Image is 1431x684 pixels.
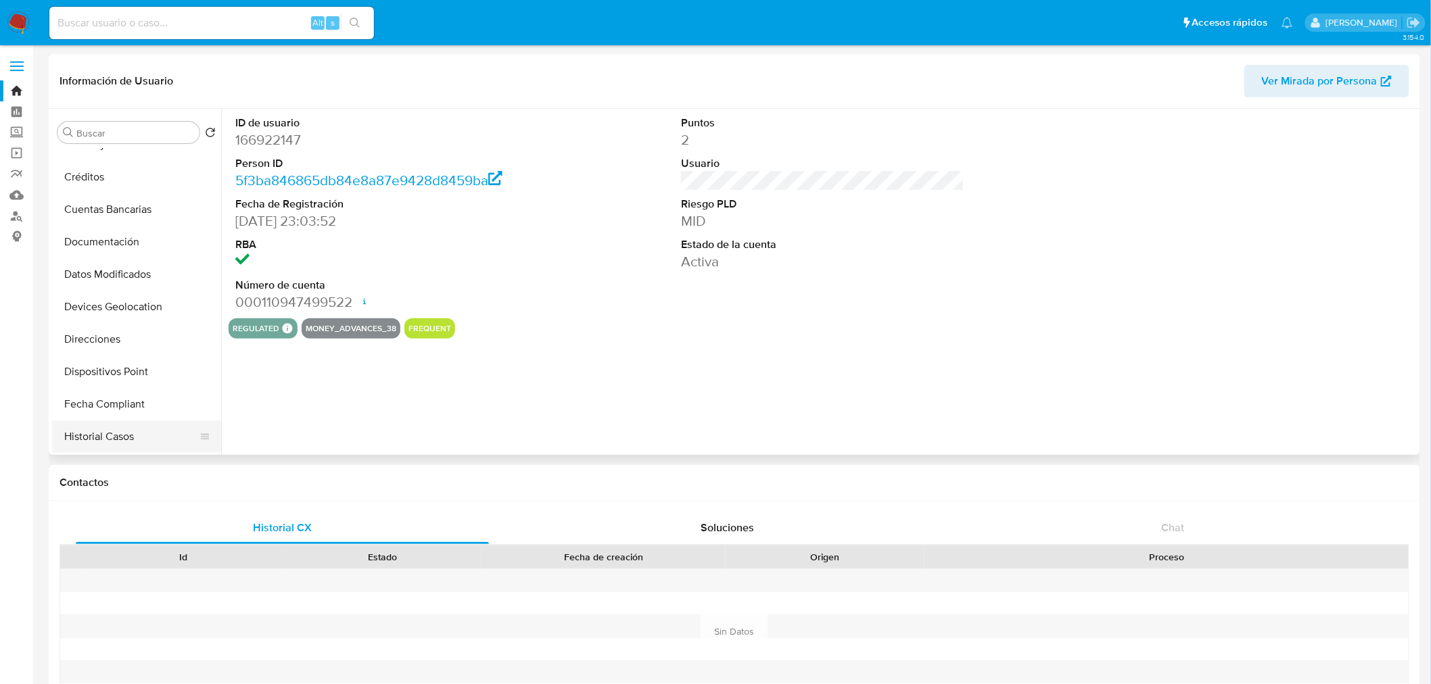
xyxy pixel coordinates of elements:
[60,74,173,88] h1: Información de Usuario
[235,237,519,252] dt: RBA
[52,226,221,258] button: Documentación
[76,127,194,139] input: Buscar
[491,550,716,564] div: Fecha de creación
[1282,17,1293,28] a: Notificaciones
[233,326,279,331] button: regulated
[93,550,273,564] div: Id
[52,258,221,291] button: Datos Modificados
[331,16,335,29] span: s
[52,453,221,485] button: Historial Riesgo PLD
[235,212,519,230] dd: [DATE] 23:03:52
[1262,65,1378,97] span: Ver Mirada por Persona
[235,130,519,149] dd: 166922147
[681,252,964,271] dd: Activa
[52,193,221,226] button: Cuentas Bancarias
[235,156,519,171] dt: Person ID
[60,476,1409,489] h1: Contactos
[681,156,964,171] dt: Usuario
[1192,16,1268,30] span: Accesos rápidos
[52,388,221,420] button: Fecha Compliant
[934,550,1399,564] div: Proceso
[1407,16,1421,30] a: Salir
[235,293,519,312] dd: 000110947499522
[49,14,374,32] input: Buscar usuario o caso...
[253,520,312,535] span: Historial CX
[681,130,964,149] dd: 2
[52,356,221,388] button: Dispositivos Point
[701,520,755,535] span: Soluciones
[341,14,369,32] button: search-icon
[1244,65,1409,97] button: Ver Mirada por Persona
[681,116,964,130] dt: Puntos
[306,326,396,331] button: money_advances_38
[63,127,74,138] button: Buscar
[681,212,964,230] dd: MID
[235,278,519,293] dt: Número de cuenta
[408,326,451,331] button: frequent
[1326,16,1402,29] p: felipe.cayon@mercadolibre.com
[205,127,216,142] button: Volver al orden por defecto
[681,237,964,252] dt: Estado de la cuenta
[235,170,502,190] a: 5f3ba846865db84e8a87e9428d8459ba
[52,161,221,193] button: Créditos
[681,197,964,212] dt: Riesgo PLD
[292,550,472,564] div: Estado
[52,323,221,356] button: Direcciones
[235,116,519,130] dt: ID de usuario
[52,291,221,323] button: Devices Geolocation
[1162,520,1185,535] span: Chat
[235,197,519,212] dt: Fecha de Registración
[735,550,915,564] div: Origen
[312,16,323,29] span: Alt
[52,420,210,453] button: Historial Casos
